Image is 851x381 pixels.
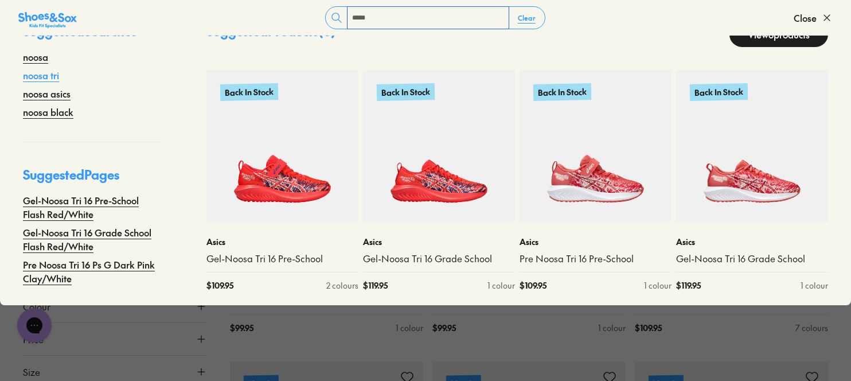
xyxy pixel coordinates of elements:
span: $ 109.95 [206,279,233,291]
a: Back In Stock [363,70,515,222]
a: Gel-Noosa Tri 16 Pre-School Flash Red/White [23,193,161,221]
p: Back In Stock [377,83,435,101]
a: Gel-Noosa Tri 16 Grade School [676,252,828,265]
a: Gel-Noosa Tri 16 Pre-School [206,252,358,265]
a: noosa black [23,105,73,119]
span: Close [794,11,817,25]
a: Back In Stock [520,70,672,222]
span: $ 109.95 [520,279,546,291]
span: $ 109.95 [635,322,662,334]
p: Asics [520,236,672,248]
a: Pre Noosa Tri 16 Ps G Dark Pink Clay/White [23,258,161,285]
p: Back In Stock [533,83,591,101]
div: 2 colours [326,279,358,291]
button: Clear [509,7,545,28]
a: Gel-Noosa Tri 16 Grade School Flash Red/White [23,226,161,253]
iframe: Gorgias live chat messenger [11,304,57,347]
div: 1 colour [487,279,515,291]
a: Back In Stock [206,70,358,222]
a: noosa tri [23,68,59,82]
div: 1 colour [598,322,626,334]
p: Back In Stock [220,83,278,101]
a: Back In Stock [676,70,828,222]
span: $ 119.95 [676,279,701,291]
div: 1 colour [396,322,423,334]
span: $ 119.95 [363,279,388,291]
span: $ 99.95 [432,322,456,334]
button: Price [23,323,207,355]
div: 1 colour [644,279,672,291]
span: Size [23,365,40,379]
p: Suggested Pages [23,165,161,193]
div: 7 colours [795,322,828,334]
span: $ 99.95 [230,322,253,334]
div: 1 colour [801,279,828,291]
button: Colour [23,290,207,322]
img: SNS_Logo_Responsive.svg [18,11,77,29]
p: Asics [363,236,515,248]
p: Asics [676,236,828,248]
a: Pre Noosa Tri 16 Pre-School [520,252,672,265]
button: Close [794,5,833,30]
a: noosa [23,50,48,64]
a: Gel-Noosa Tri 16 Grade School [363,252,515,265]
p: Asics [206,236,358,248]
a: noosa asics [23,87,71,100]
a: Shoes &amp; Sox [18,9,77,27]
p: Suggested Searches [23,22,161,50]
p: Back In Stock [690,83,748,100]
